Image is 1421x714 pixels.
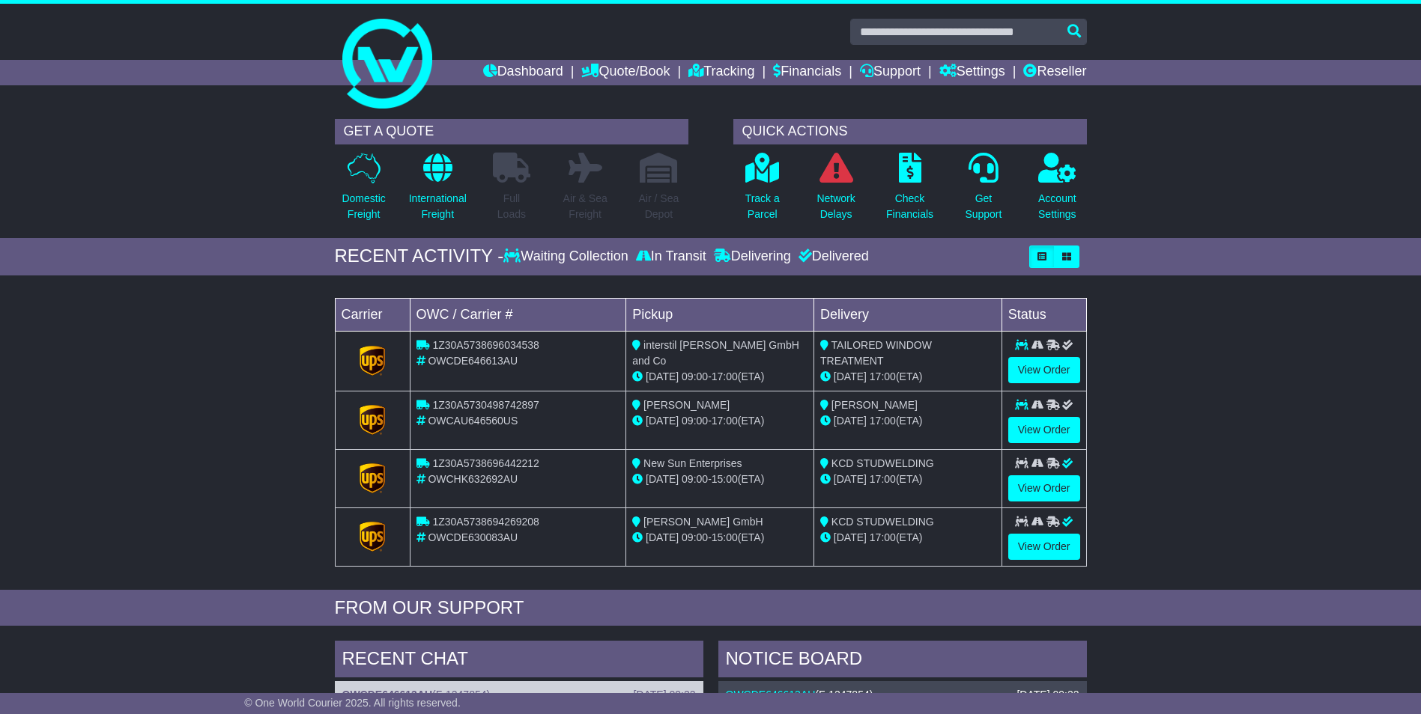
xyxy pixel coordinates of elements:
span: F-1247854 [819,689,870,701]
span: [DATE] [834,531,867,543]
a: Financials [773,60,841,85]
p: Get Support [965,191,1002,222]
span: [DATE] [834,370,867,382]
span: 1Z30A5738696034538 [432,339,539,351]
div: Delivered [795,248,869,265]
p: Domestic Freight [342,191,385,222]
span: [PERSON_NAME] [831,399,918,411]
p: Track a Parcel [745,191,780,222]
div: (ETA) [820,472,996,487]
span: 09:00 [682,531,708,543]
a: View Order [1008,534,1080,560]
img: GetCarrierServiceLogo [360,522,385,552]
span: 15:00 [712,531,738,543]
a: View Order [1008,357,1080,383]
a: GetSupport [964,152,1002,231]
a: NetworkDelays [816,152,855,231]
div: In Transit [632,248,710,265]
div: FROM OUR SUPPORT [335,597,1087,619]
span: 17:00 [870,531,896,543]
a: Reseller [1023,60,1086,85]
img: GetCarrierServiceLogo [360,405,385,435]
span: OWCDE646613AU [428,355,518,367]
span: TAILORED WINDOW TREATMENT [820,339,932,367]
p: Full Loads [493,191,530,222]
span: New Sun Enterprises [643,457,742,469]
span: interstil [PERSON_NAME] GmbH and Co [632,339,799,367]
span: 09:00 [682,473,708,485]
td: OWC / Carrier # [410,298,626,331]
a: Track aParcel [745,152,781,231]
span: F-1247854 [436,689,487,701]
span: 1Z30A5738694269208 [432,516,539,528]
div: [DATE] 09:22 [633,689,695,701]
span: 1Z30A5730498742897 [432,399,539,411]
span: [PERSON_NAME] GmbH [643,516,763,528]
span: 17:00 [712,415,738,427]
div: ( ) [342,689,696,701]
div: RECENT CHAT [335,641,703,681]
img: GetCarrierServiceLogo [360,463,385,493]
span: 09:00 [682,370,708,382]
a: View Order [1008,417,1080,443]
a: AccountSettings [1037,152,1077,231]
div: - (ETA) [632,413,808,429]
td: Pickup [626,298,814,331]
p: Air / Sea Depot [639,191,679,222]
a: View Order [1008,475,1080,501]
a: Quote/Book [581,60,670,85]
span: [DATE] [646,415,679,427]
span: KCD STUDWELDING [831,457,934,469]
a: Dashboard [483,60,563,85]
div: (ETA) [820,530,996,546]
span: 17:00 [870,370,896,382]
a: Settings [939,60,1005,85]
div: NOTICE BOARD [718,641,1087,681]
div: GET A QUOTE [335,119,688,144]
span: © One World Courier 2025. All rights reserved. [244,697,461,709]
p: Air & Sea Freight [563,191,608,222]
div: RECENT ACTIVITY - [335,245,504,267]
a: Support [860,60,921,85]
div: Waiting Collection [503,248,631,265]
div: - (ETA) [632,369,808,385]
span: KCD STUDWELDING [831,516,934,528]
div: - (ETA) [632,472,808,487]
p: Check Financials [886,191,933,222]
a: OWCDE646613AU [342,689,433,701]
div: Delivering [710,248,795,265]
p: Account Settings [1038,191,1076,222]
div: (ETA) [820,369,996,385]
a: InternationalFreight [408,152,467,231]
span: [DATE] [834,473,867,485]
span: 1Z30A5738696442212 [432,457,539,469]
div: (ETA) [820,413,996,429]
span: 09:00 [682,415,708,427]
span: [PERSON_NAME] [643,399,730,411]
span: OWCAU646560US [428,415,518,427]
span: 15:00 [712,473,738,485]
div: [DATE] 09:22 [1016,689,1079,701]
span: [DATE] [646,473,679,485]
p: Network Delays [816,191,855,222]
span: 17:00 [870,415,896,427]
span: OWCDE630083AU [428,531,518,543]
td: Status [1002,298,1086,331]
a: DomesticFreight [341,152,386,231]
a: OWCDE646613AU [726,689,816,701]
span: [DATE] [646,531,679,543]
span: 17:00 [712,370,738,382]
div: ( ) [726,689,1079,701]
a: CheckFinancials [885,152,934,231]
div: - (ETA) [632,530,808,546]
a: Tracking [688,60,754,85]
img: GetCarrierServiceLogo [360,346,385,376]
div: QUICK ACTIONS [733,119,1087,144]
span: OWCHK632692AU [428,473,518,485]
span: 17:00 [870,473,896,485]
td: Carrier [335,298,410,331]
p: International Freight [409,191,467,222]
span: [DATE] [834,415,867,427]
td: Delivery [813,298,1002,331]
span: [DATE] [646,370,679,382]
